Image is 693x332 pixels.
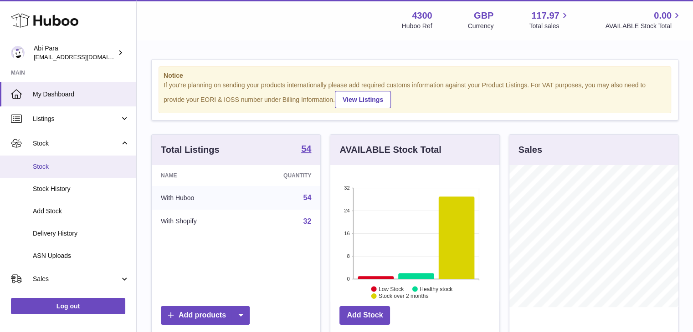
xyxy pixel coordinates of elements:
a: Log out [11,298,125,314]
span: 0.00 [654,10,672,22]
th: Name [152,165,243,186]
span: [EMAIL_ADDRESS][DOMAIN_NAME] [34,53,134,60]
a: 32 [303,217,312,225]
h3: AVAILABLE Stock Total [339,144,441,156]
text: 32 [344,185,350,191]
span: Sales [33,275,120,283]
text: 0 [347,276,350,282]
div: If you're planning on sending your products internationally please add required customs informati... [164,81,666,108]
strong: 54 [301,144,311,153]
a: Add products [161,306,250,325]
text: Low Stock [379,286,404,292]
span: Add Stock [33,207,129,216]
div: Abi Para [34,44,116,61]
span: Stock [33,162,129,171]
td: With Huboo [152,186,243,210]
text: Stock over 2 months [379,293,428,299]
div: Currency [468,22,494,30]
span: Total sales [529,22,570,30]
strong: Notice [164,71,666,80]
a: 54 [303,194,312,201]
span: Stock History [33,185,129,193]
img: Abi@mifo.co.uk [11,46,25,60]
span: Delivery History [33,229,129,238]
text: 24 [344,208,350,213]
a: 0.00 AVAILABLE Stock Total [605,10,682,30]
text: 8 [347,253,350,259]
a: Add Stock [339,306,390,325]
strong: GBP [474,10,493,22]
span: 117.97 [531,10,559,22]
a: 117.97 Total sales [529,10,570,30]
td: With Shopify [152,210,243,233]
h3: Sales [518,144,542,156]
div: Huboo Ref [402,22,432,30]
span: My Dashboard [33,90,129,99]
text: 16 [344,231,350,236]
span: Stock [33,139,120,148]
a: 54 [301,144,311,155]
a: View Listings [335,91,391,108]
span: Listings [33,115,120,123]
th: Quantity [243,165,321,186]
h3: Total Listings [161,144,220,156]
span: ASN Uploads [33,252,129,260]
strong: 4300 [412,10,432,22]
span: AVAILABLE Stock Total [605,22,682,30]
text: Healthy stock [420,286,453,292]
